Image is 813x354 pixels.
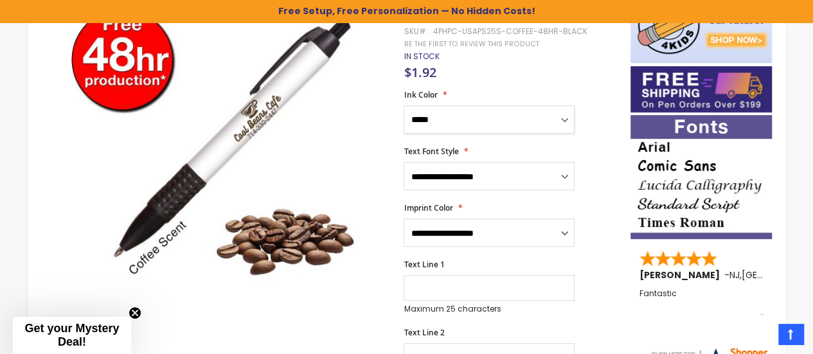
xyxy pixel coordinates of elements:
span: In stock [404,51,439,62]
div: Fantastic [639,289,764,317]
span: Ink Color [404,89,437,100]
span: Text Line 1 [404,259,444,270]
span: [PERSON_NAME] [639,269,724,281]
span: Get your Mystery Deal! [24,322,119,348]
img: Free shipping on orders over $199 [630,66,772,112]
button: Close teaser [129,306,141,319]
div: Availability [404,51,439,62]
a: Be the first to review this product [404,39,539,49]
strong: SKU [404,26,427,37]
span: NJ [729,269,740,281]
div: 4PHPC-USAPS25S-COFFEE-48HR-BLACK [433,26,587,37]
span: Imprint Color [404,202,452,213]
div: Get your Mystery Deal!Close teaser [13,317,131,354]
iframe: Google Customer Reviews [707,319,813,354]
img: font-personalization-examples [630,115,772,239]
p: Maximum 25 characters [404,304,575,314]
span: Text Line 2 [404,327,444,338]
span: $1.92 [404,64,436,81]
span: Text Font Style [404,146,458,157]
